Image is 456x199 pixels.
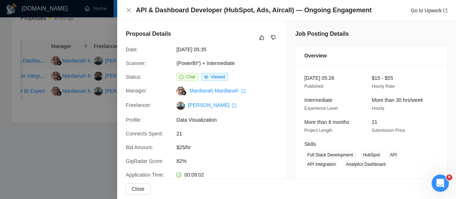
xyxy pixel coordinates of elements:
[343,160,388,168] span: Analytics Dashboard
[126,60,146,66] span: Scanner:
[126,144,153,150] span: Bid Amount:
[411,8,447,13] a: Go to Upworkexport
[304,128,332,133] span: Project Length
[126,158,163,164] span: GigRadar Score:
[176,46,284,53] span: [DATE] 05:35
[372,84,394,89] span: Hourly Rate
[304,160,338,168] span: API Integration
[126,102,151,108] span: Freelancer:
[372,97,423,103] span: More than 30 hrs/week
[184,172,204,178] span: 00:09:02
[304,97,332,103] span: Intermediate
[186,74,195,79] span: Chat
[360,151,383,159] span: HubSpot
[446,174,452,180] span: 9
[304,106,337,111] span: Experience Level
[372,119,377,125] span: 21
[179,75,183,79] span: message
[126,7,132,13] span: close
[176,157,284,165] span: 82%
[189,88,245,94] a: Mardianah Mardianah export
[295,30,349,38] h5: Job Posting Details
[176,172,181,177] span: clock-circle
[304,84,323,89] span: Published
[188,102,236,108] a: [PERSON_NAME] export
[126,117,142,123] span: Profile:
[232,103,236,108] span: export
[126,47,138,52] span: Date:
[126,131,163,137] span: Connects Spent:
[259,35,264,40] span: like
[372,75,393,81] span: $15 - $55
[126,88,147,94] span: Manager:
[126,183,150,195] button: Close
[304,119,349,125] span: More than 6 months
[372,128,405,133] span: Submission Price
[431,174,449,192] iframe: Intercom live chat
[136,6,372,15] h4: API & Dashboard Developer (HubSpot, Ads, Aircall) — Ongoing Engagement
[269,33,278,42] button: dislike
[304,52,327,60] span: Overview
[304,75,334,81] span: [DATE] 05:26
[176,130,284,138] span: 21
[126,7,132,13] button: Close
[176,60,234,66] a: (PowerBI*) + Intermediate
[271,35,276,40] span: dislike
[241,89,245,93] span: export
[126,74,142,80] span: Status:
[372,106,384,111] span: Hourly
[211,74,225,79] span: Viewed
[443,8,447,13] span: export
[132,185,145,193] span: Close
[126,30,171,38] h5: Proposal Details
[204,75,208,79] span: eye
[304,151,356,159] span: Full Stack Development
[176,143,284,151] span: $25/hr
[176,116,284,124] span: Data Visualization
[181,90,186,95] img: gigradar-bm.png
[176,101,185,110] img: c1vnAk7Xg35u1M3RaLzkY2xn22cMI9QnxesaoOFDUVoDELUyl3LMqzhVQbq_15fTna
[257,33,266,42] button: like
[126,172,164,178] span: Application Time:
[304,141,316,147] span: Skills
[387,151,399,159] span: API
